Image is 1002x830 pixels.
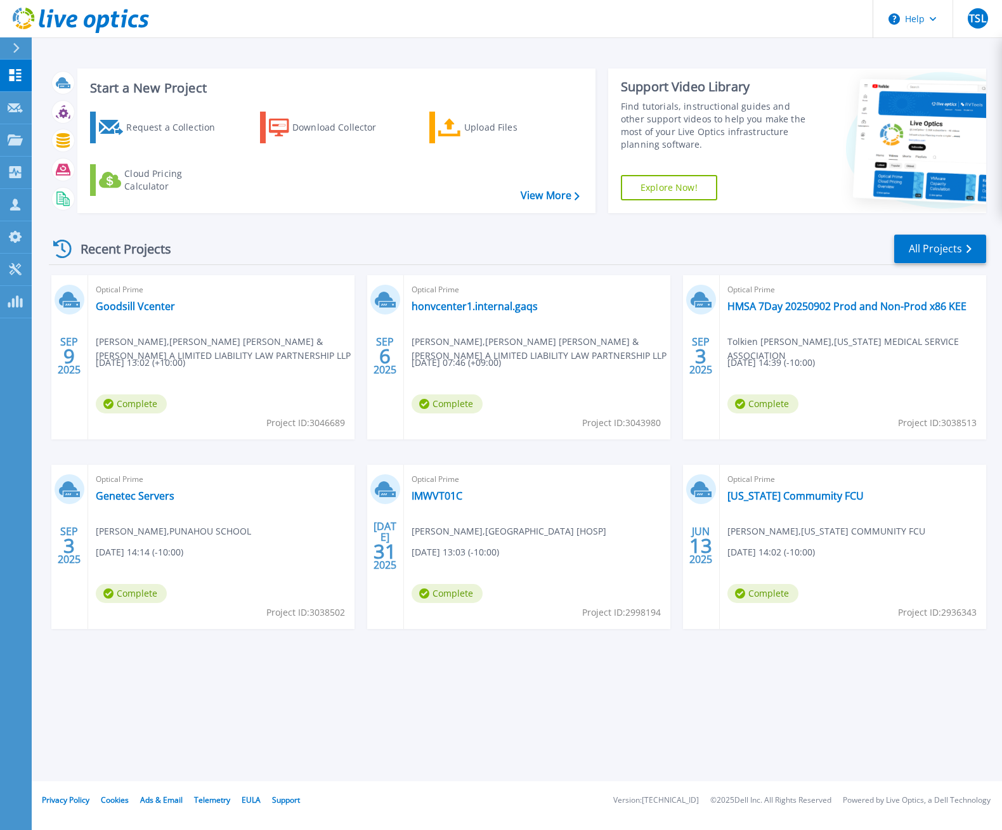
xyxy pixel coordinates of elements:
[101,794,129,805] a: Cookies
[727,545,815,559] span: [DATE] 14:02 (-10:00)
[727,356,815,370] span: [DATE] 14:39 (-10:00)
[412,472,663,486] span: Optical Prime
[621,79,811,95] div: Support Video Library
[843,796,991,805] li: Powered by Live Optics, a Dell Technology
[96,584,167,603] span: Complete
[727,283,979,297] span: Optical Prime
[727,584,798,603] span: Complete
[126,115,228,140] div: Request a Collection
[412,490,462,502] a: IMWVT01C
[727,524,925,538] span: [PERSON_NAME] , [US_STATE] COMMUNITY FCU
[124,167,226,193] div: Cloud Pricing Calculator
[727,335,986,363] span: Tolkien [PERSON_NAME] , [US_STATE] MEDICAL SERVICE ASSOCIATION
[194,794,230,805] a: Telemetry
[266,416,345,430] span: Project ID: 3046689
[521,190,580,202] a: View More
[49,233,188,264] div: Recent Projects
[429,112,571,143] a: Upload Files
[379,351,391,361] span: 6
[969,13,986,23] span: TSL
[96,335,355,363] span: [PERSON_NAME] , [PERSON_NAME] [PERSON_NAME] & [PERSON_NAME] A LIMITED LIABILITY LAW PARTNERSHIP LLP
[96,356,185,370] span: [DATE] 13:02 (+10:00)
[292,115,394,140] div: Download Collector
[689,540,712,551] span: 13
[689,522,713,569] div: JUN 2025
[57,522,81,569] div: SEP 2025
[96,524,251,538] span: [PERSON_NAME] , PUNAHOU SCHOOL
[272,794,300,805] a: Support
[96,472,347,486] span: Optical Prime
[412,283,663,297] span: Optical Prime
[710,796,831,805] li: © 2025 Dell Inc. All Rights Reserved
[689,333,713,379] div: SEP 2025
[412,356,501,370] span: [DATE] 07:46 (+09:00)
[57,333,81,379] div: SEP 2025
[695,351,706,361] span: 3
[621,100,811,151] div: Find tutorials, instructional guides and other support videos to help you make the most of your L...
[727,472,979,486] span: Optical Prime
[412,335,670,363] span: [PERSON_NAME] , [PERSON_NAME] [PERSON_NAME] & [PERSON_NAME] A LIMITED LIABILITY LAW PARTNERSHIP LLP
[373,333,397,379] div: SEP 2025
[266,606,345,619] span: Project ID: 3038502
[96,490,174,502] a: Genetec Servers
[621,175,717,200] a: Explore Now!
[412,300,538,313] a: honvcenter1.internal.gaqs
[242,794,261,805] a: EULA
[898,416,977,430] span: Project ID: 3038513
[898,606,977,619] span: Project ID: 2936343
[464,115,566,140] div: Upload Files
[90,112,231,143] a: Request a Collection
[42,794,89,805] a: Privacy Policy
[90,164,231,196] a: Cloud Pricing Calculator
[582,606,661,619] span: Project ID: 2998194
[373,522,397,569] div: [DATE] 2025
[260,112,401,143] a: Download Collector
[582,416,661,430] span: Project ID: 3043980
[412,394,483,413] span: Complete
[412,584,483,603] span: Complete
[727,300,966,313] a: HMSA 7Day 20250902 Prod and Non-Prod x86 KEE
[140,794,183,805] a: Ads & Email
[63,351,75,361] span: 9
[63,540,75,551] span: 3
[96,394,167,413] span: Complete
[374,546,396,557] span: 31
[412,524,606,538] span: [PERSON_NAME] , [GEOGRAPHIC_DATA] [HOSP]
[96,283,347,297] span: Optical Prime
[613,796,699,805] li: Version: [TECHNICAL_ID]
[727,394,798,413] span: Complete
[412,545,499,559] span: [DATE] 13:03 (-10:00)
[90,81,579,95] h3: Start a New Project
[894,235,986,263] a: All Projects
[727,490,864,502] a: [US_STATE] Commumity FCU
[96,300,175,313] a: Goodsill Vcenter
[96,545,183,559] span: [DATE] 14:14 (-10:00)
